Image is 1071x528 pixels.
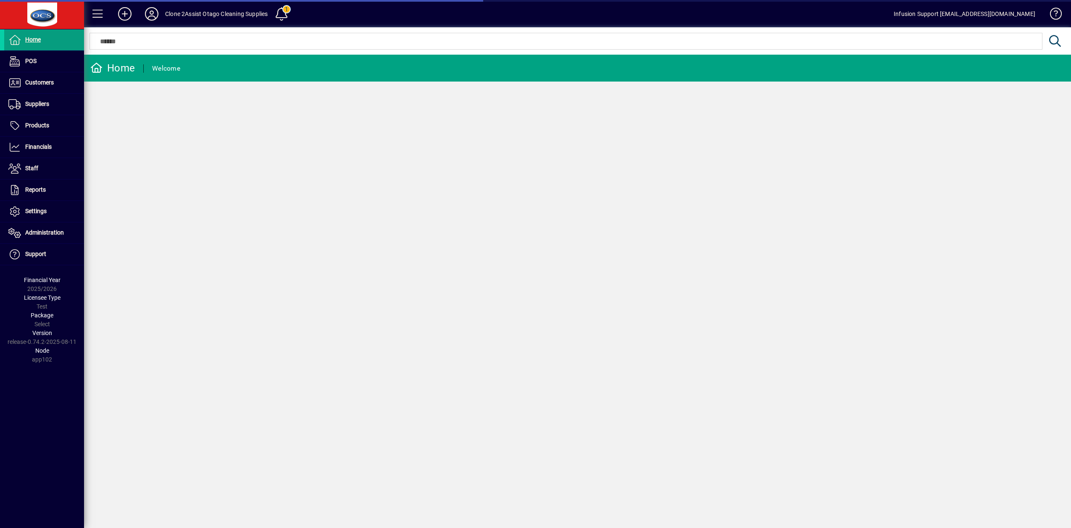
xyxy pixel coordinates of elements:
[25,100,49,107] span: Suppliers
[4,201,84,222] a: Settings
[24,277,61,283] span: Financial Year
[4,158,84,179] a: Staff
[25,122,49,129] span: Products
[25,208,47,214] span: Settings
[25,36,41,43] span: Home
[25,143,52,150] span: Financials
[25,186,46,193] span: Reports
[1044,2,1060,29] a: Knowledge Base
[25,165,38,172] span: Staff
[165,7,268,21] div: Clone 2Assist Otago Cleaning Supplies
[4,222,84,243] a: Administration
[25,58,37,64] span: POS
[24,294,61,301] span: Licensee Type
[152,62,180,75] div: Welcome
[35,347,49,354] span: Node
[138,6,165,21] button: Profile
[4,180,84,201] a: Reports
[25,229,64,236] span: Administration
[90,61,135,75] div: Home
[25,251,46,257] span: Support
[4,137,84,158] a: Financials
[894,7,1035,21] div: Infusion Support [EMAIL_ADDRESS][DOMAIN_NAME]
[31,312,53,319] span: Package
[4,94,84,115] a: Suppliers
[25,79,54,86] span: Customers
[4,51,84,72] a: POS
[4,115,84,136] a: Products
[111,6,138,21] button: Add
[4,244,84,265] a: Support
[4,72,84,93] a: Customers
[32,330,52,336] span: Version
